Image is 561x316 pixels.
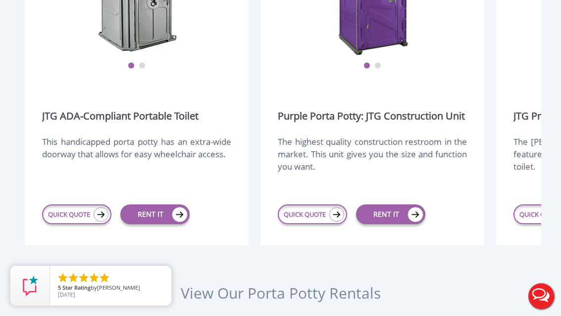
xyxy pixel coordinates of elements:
[62,284,91,291] span: Star Rating
[120,204,190,224] a: RENT IT
[67,272,79,284] li: 
[374,63,381,69] button: 2 of 2
[42,109,199,123] a: JTG ADA-Compliant Portable Toilet
[278,109,465,123] a: Purple Porta Potty: JTG Construction Unit
[42,204,111,224] a: QUICK QUOTE
[99,272,110,284] li: 
[329,207,344,222] img: icon
[57,272,69,284] li: 
[58,284,61,291] span: 5
[58,285,163,292] span: by
[128,63,135,69] button: 1 of 2
[278,135,467,183] div: The highest quality construction restroom in the market. This unit gives you the size and functio...
[139,63,146,69] button: 2 of 2
[278,204,347,224] a: QUICK QUOTE
[172,207,188,222] img: icon
[88,272,100,284] li: 
[78,272,90,284] li: 
[42,135,231,183] div: This handicapped porta potty has an extra-wide doorway that allows for easy wheelchair access.
[181,283,381,303] a: View Our Porta Potty Rentals
[356,204,425,224] a: RENT IT
[97,284,140,291] span: [PERSON_NAME]
[94,207,108,222] img: icon
[408,207,423,222] img: icon
[58,291,75,298] span: [DATE]
[521,276,561,316] button: Live Chat
[20,276,40,296] img: Review Rating
[363,63,370,69] button: 1 of 2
